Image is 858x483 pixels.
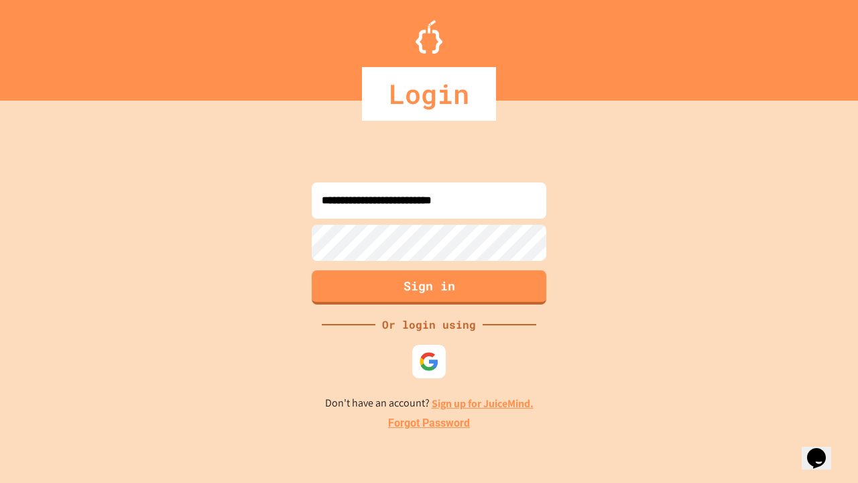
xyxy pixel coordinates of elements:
[388,415,470,431] a: Forgot Password
[747,371,845,428] iframe: chat widget
[325,395,534,412] p: Don't have an account?
[375,317,483,333] div: Or login using
[362,67,496,121] div: Login
[416,20,442,54] img: Logo.svg
[432,396,534,411] a: Sign up for JuiceMind.
[419,352,439,372] img: google-icon.svg
[802,429,845,470] iframe: chat widget
[312,270,546,305] button: Sign in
